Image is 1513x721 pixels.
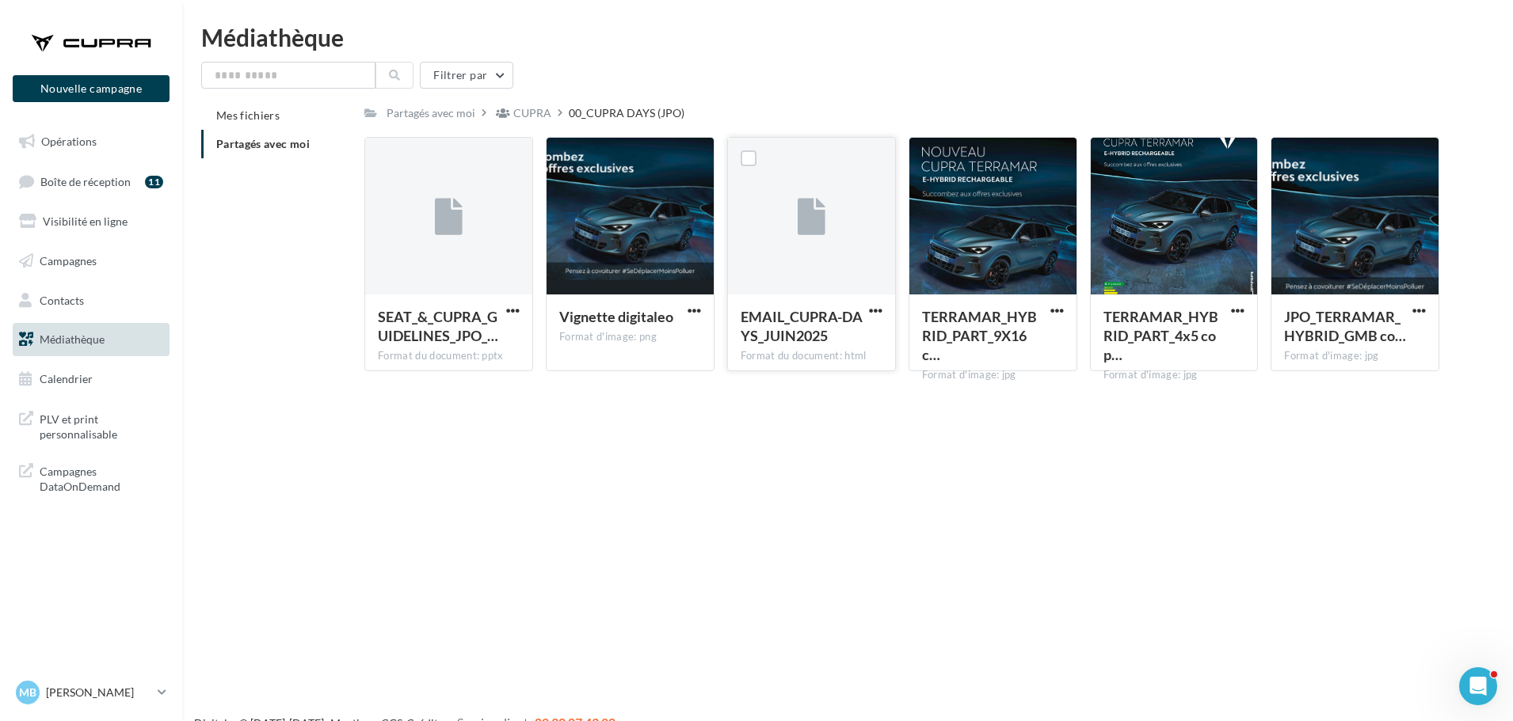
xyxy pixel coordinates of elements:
a: Boîte de réception11 [10,165,173,199]
span: Contacts [40,293,84,306]
div: 11 [145,176,163,188]
span: TERRAMAR_HYBRID_PART_9X16 copie [922,308,1037,363]
span: MB [19,685,36,700]
button: Filtrer par [420,62,513,89]
a: Médiathèque [10,323,173,356]
div: Format d'image: jpg [1284,349,1426,363]
a: Visibilité en ligne [10,205,173,238]
span: Visibilité en ligne [43,214,128,228]
a: Contacts [10,284,173,317]
button: Nouvelle campagne [13,75,170,102]
span: Partagés avec moi [216,137,310,150]
a: PLV et print personnalisable [10,402,173,449]
span: Campagnes [40,254,97,268]
a: Campagnes DataOnDemand [10,454,173,501]
div: CUPRA [513,105,551,121]
div: Format d'image: jpg [922,368,1064,382]
span: SEAT_&_CUPRA_GUIDELINES_JPO_2025 [378,308,498,344]
a: Campagnes [10,245,173,278]
a: Opérations [10,125,173,158]
a: MB [PERSON_NAME] [13,677,170,708]
span: EMAIL_CUPRA-DAYS_JUIN2025 [741,308,863,344]
a: Calendrier [10,362,173,396]
span: Opérations [41,135,97,148]
span: Médiathèque [40,332,105,346]
div: Format d'image: jpg [1103,368,1245,382]
iframe: Intercom live chat [1459,667,1497,705]
div: Format d'image: png [559,330,701,344]
span: PLV et print personnalisable [40,408,163,442]
span: JPO_TERRAMAR_HYBRID_GMB copie [1284,308,1406,344]
div: 00_CUPRA DAYS (JPO) [569,105,684,121]
span: TERRAMAR_HYBRID_PART_4x5 copie [1103,308,1218,363]
span: Calendrier [40,372,93,385]
div: Format du document: pptx [378,349,520,363]
div: Médiathèque [201,25,1494,49]
p: [PERSON_NAME] [46,685,151,700]
div: Partagés avec moi [387,105,475,121]
span: Campagnes DataOnDemand [40,461,163,495]
span: Mes fichiers [216,108,280,122]
span: Vignette digitaleo [559,308,673,325]
span: Boîte de réception [40,174,131,188]
div: Format du document: html [741,349,882,363]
